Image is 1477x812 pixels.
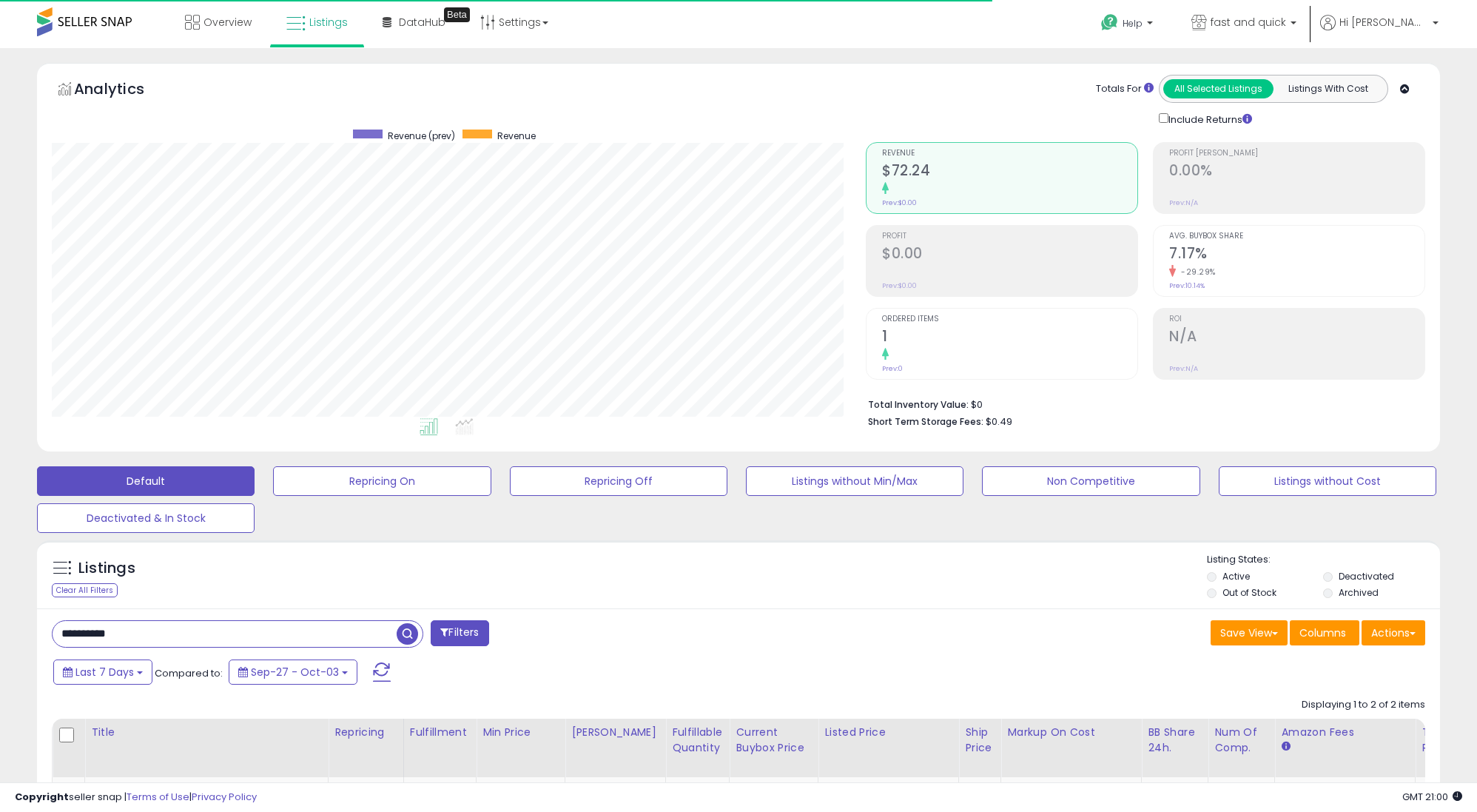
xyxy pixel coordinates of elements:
[192,790,257,804] a: Privacy Policy
[1148,110,1270,127] div: Include Returns
[1302,698,1425,712] div: Displaying 1 to 2 of 2 items
[1169,328,1424,348] h2: N/A
[1001,719,1142,777] th: The percentage added to the cost of goods (COGS) that forms the calculator for Min & Max prices.
[1169,198,1198,207] small: Prev: N/A
[882,245,1137,265] h2: $0.00
[52,583,118,597] div: Clear All Filters
[1222,586,1276,599] label: Out of Stock
[410,725,470,740] div: Fulfillment
[74,78,173,103] h5: Analytics
[1148,725,1202,756] div: BB Share 24h.
[1320,15,1439,48] a: Hi [PERSON_NAME]
[1422,725,1476,756] div: Total Rev.
[1219,466,1436,496] button: Listings without Cost
[672,725,723,756] div: Fulfillable Quantity
[1211,620,1288,645] button: Save View
[309,15,348,30] span: Listings
[986,415,1012,429] span: $0.49
[736,725,812,756] div: Current Buybox Price
[824,725,952,740] div: Listed Price
[1362,620,1425,645] button: Actions
[334,725,397,740] div: Repricing
[1339,570,1394,583] label: Deactivated
[882,364,903,373] small: Prev: 0
[982,466,1200,496] button: Non Competitive
[1096,82,1154,96] div: Totals For
[571,725,659,740] div: [PERSON_NAME]
[1339,586,1379,599] label: Archived
[1214,725,1268,756] div: Num of Comp.
[1089,2,1168,48] a: Help
[37,503,255,533] button: Deactivated & In Stock
[1273,79,1383,98] button: Listings With Cost
[1123,17,1143,30] span: Help
[1169,364,1198,373] small: Prev: N/A
[78,558,135,579] h5: Listings
[444,7,470,22] div: Tooltip anchor
[251,665,339,680] span: Sep-27 - Oct-03
[1100,13,1119,32] i: Get Help
[1169,150,1424,158] span: Profit [PERSON_NAME]
[882,162,1137,182] h2: $72.24
[388,130,455,142] span: Revenue (prev)
[399,15,445,30] span: DataHub
[1169,315,1424,323] span: ROI
[1339,15,1428,30] span: Hi [PERSON_NAME]
[1211,15,1286,30] span: fast and quick
[1176,266,1216,278] small: -29.29%
[882,150,1137,158] span: Revenue
[1402,790,1462,804] span: 2025-10-11 21:00 GMT
[1169,162,1424,182] h2: 0.00%
[1281,740,1290,754] small: Amazon Fees.
[746,466,963,496] button: Listings without Min/Max
[53,660,152,685] button: Last 7 Days
[882,315,1137,323] span: Ordered Items
[229,660,357,685] button: Sep-27 - Oct-03
[431,620,488,646] button: Filters
[203,15,252,30] span: Overview
[882,281,917,290] small: Prev: $0.00
[1207,553,1440,567] p: Listing States:
[882,232,1137,241] span: Profit
[1290,620,1359,645] button: Columns
[868,395,1414,412] li: $0
[510,466,727,496] button: Repricing Off
[868,415,983,428] b: Short Term Storage Fees:
[882,328,1137,348] h2: 1
[482,725,559,740] div: Min Price
[882,198,917,207] small: Prev: $0.00
[91,725,322,740] div: Title
[1299,625,1346,640] span: Columns
[1169,232,1424,241] span: Avg. Buybox Share
[1007,725,1135,740] div: Markup on Cost
[15,791,257,805] div: seller snap | |
[965,725,995,756] div: Ship Price
[497,130,536,142] span: Revenue
[868,398,969,411] b: Total Inventory Value:
[273,466,491,496] button: Repricing On
[1169,281,1205,290] small: Prev: 10.14%
[15,790,69,804] strong: Copyright
[37,466,255,496] button: Default
[1163,79,1274,98] button: All Selected Listings
[1169,245,1424,265] h2: 7.17%
[75,665,134,680] span: Last 7 Days
[155,666,223,680] span: Compared to:
[1281,725,1409,740] div: Amazon Fees
[1222,570,1250,583] label: Active
[127,790,189,804] a: Terms of Use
